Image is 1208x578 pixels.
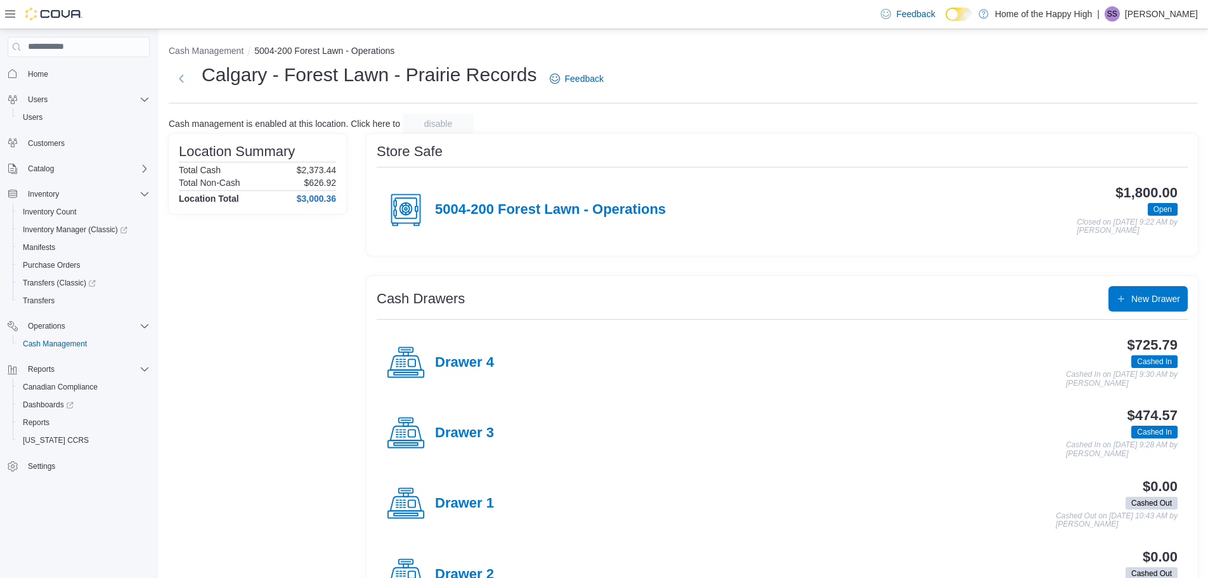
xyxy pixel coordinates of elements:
button: 5004-200 Forest Lawn - Operations [254,46,394,56]
button: Inventory Count [13,203,155,221]
span: Cashed In [1131,426,1178,438]
span: Inventory Count [18,204,150,220]
h1: Calgary - Forest Lawn - Prairie Records [202,62,537,88]
nav: An example of EuiBreadcrumbs [169,44,1198,60]
a: Canadian Compliance [18,379,103,395]
span: Users [18,110,150,125]
a: Users [18,110,48,125]
p: $626.92 [304,178,336,188]
span: Inventory [28,189,59,199]
p: $2,373.44 [297,165,336,175]
p: Cashed Out on [DATE] 10:43 AM by [PERSON_NAME] [1056,512,1178,529]
span: Transfers [23,296,55,306]
h3: $474.57 [1127,408,1178,423]
button: Purchase Orders [13,256,155,274]
h4: Drawer 1 [435,496,494,512]
h3: Store Safe [377,144,443,159]
p: [PERSON_NAME] [1125,6,1198,22]
span: Canadian Compliance [23,382,98,392]
span: Cashed In [1137,356,1172,367]
button: Operations [3,317,155,335]
button: Inventory [23,187,64,202]
span: Catalog [23,161,150,176]
h6: Total Non-Cash [179,178,240,188]
nav: Complex example [8,60,150,509]
h4: Drawer 4 [435,355,494,371]
p: | [1097,6,1100,22]
a: Reports [18,415,55,430]
a: Dashboards [13,396,155,414]
span: Reports [23,362,150,377]
span: Home [23,66,150,82]
h4: $3,000.36 [297,194,336,204]
a: Manifests [18,240,60,255]
button: Users [3,91,155,108]
p: Home of the Happy High [995,6,1092,22]
button: Settings [3,457,155,475]
button: Reports [3,360,155,378]
h3: Location Summary [179,144,295,159]
a: Feedback [545,66,609,91]
span: Purchase Orders [18,258,150,273]
button: Inventory [3,185,155,203]
span: Transfers (Classic) [23,278,96,288]
a: Inventory Manager (Classic) [13,221,155,239]
p: Cashed In on [DATE] 9:28 AM by [PERSON_NAME] [1066,441,1178,458]
button: Catalog [23,161,59,176]
a: Dashboards [18,397,79,412]
a: Purchase Orders [18,258,86,273]
h4: Location Total [179,194,239,204]
button: Users [13,108,155,126]
button: Reports [13,414,155,431]
h3: $0.00 [1143,549,1178,565]
span: Transfers (Classic) [18,275,150,291]
a: Inventory Manager (Classic) [18,222,133,237]
span: Catalog [28,164,54,174]
span: Inventory Count [23,207,77,217]
span: Customers [28,138,65,148]
button: Users [23,92,53,107]
span: Users [23,92,150,107]
span: Dark Mode [945,21,946,22]
span: New Drawer [1131,292,1180,305]
span: Cash Management [18,336,150,351]
h3: $1,800.00 [1115,185,1178,200]
span: SS [1107,6,1117,22]
button: Catalog [3,160,155,178]
a: Feedback [876,1,940,27]
a: Cash Management [18,336,92,351]
span: Cashed Out [1131,497,1172,509]
h4: Drawer 3 [435,425,494,442]
button: Home [3,65,155,83]
span: Manifests [18,240,150,255]
h4: 5004-200 Forest Lawn - Operations [435,202,666,218]
a: [US_STATE] CCRS [18,433,94,448]
span: Feedback [565,72,604,85]
button: Transfers [13,292,155,310]
span: Cashed In [1131,355,1178,368]
img: Cova [25,8,82,20]
span: Dashboards [23,400,74,410]
button: Customers [3,134,155,152]
button: New Drawer [1108,286,1188,312]
span: Customers [23,135,150,151]
span: Home [28,69,48,79]
span: Washington CCRS [18,433,150,448]
span: Inventory Manager (Classic) [18,222,150,237]
span: Cashed In [1137,426,1172,438]
button: Canadian Compliance [13,378,155,396]
span: Feedback [896,8,935,20]
h3: $0.00 [1143,479,1178,494]
span: Reports [18,415,150,430]
span: Transfers [18,293,150,308]
span: Users [23,112,42,122]
span: Operations [28,321,65,331]
button: Manifests [13,239,155,256]
span: Open [1148,203,1178,216]
h6: Total Cash [179,165,221,175]
span: Users [28,95,48,105]
span: Purchase Orders [23,260,81,270]
a: Transfers (Classic) [13,274,155,292]
button: Cash Management [13,335,155,353]
span: Cashed Out [1126,497,1178,509]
